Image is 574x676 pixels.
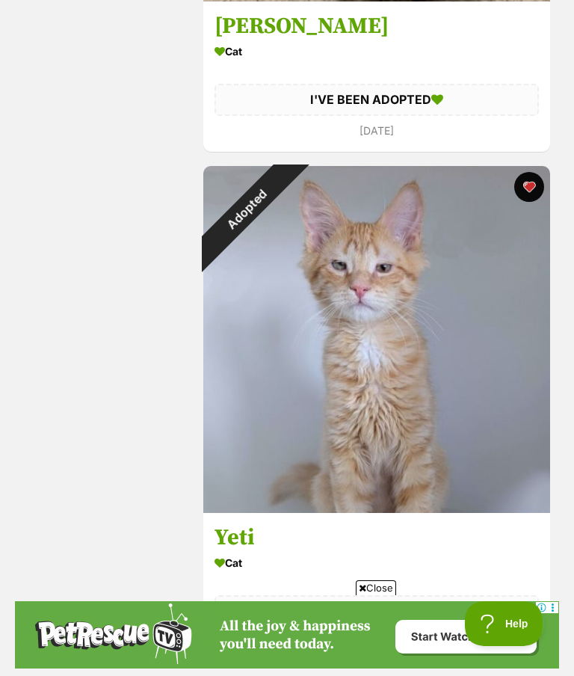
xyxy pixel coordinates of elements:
[203,501,550,516] a: Adopted
[215,523,539,552] h3: Yeti
[215,120,539,141] div: [DATE]
[356,580,396,595] span: Close
[465,601,544,646] iframe: Help Scout Beacon - Open
[15,601,559,669] iframe: Advertisement
[203,166,550,513] img: Yeti
[215,84,539,115] div: I'VE BEEN ADOPTED
[215,12,539,40] h3: [PERSON_NAME]
[203,512,550,663] a: Yeti Cat I'VE BEEN ADOPTED [DATE] favourite
[203,1,550,151] a: [PERSON_NAME] Cat I'VE BEEN ADOPTED [DATE] favourite
[176,139,317,280] div: Adopted
[215,552,539,574] div: Cat
[514,172,544,202] button: favourite
[215,40,539,62] div: Cat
